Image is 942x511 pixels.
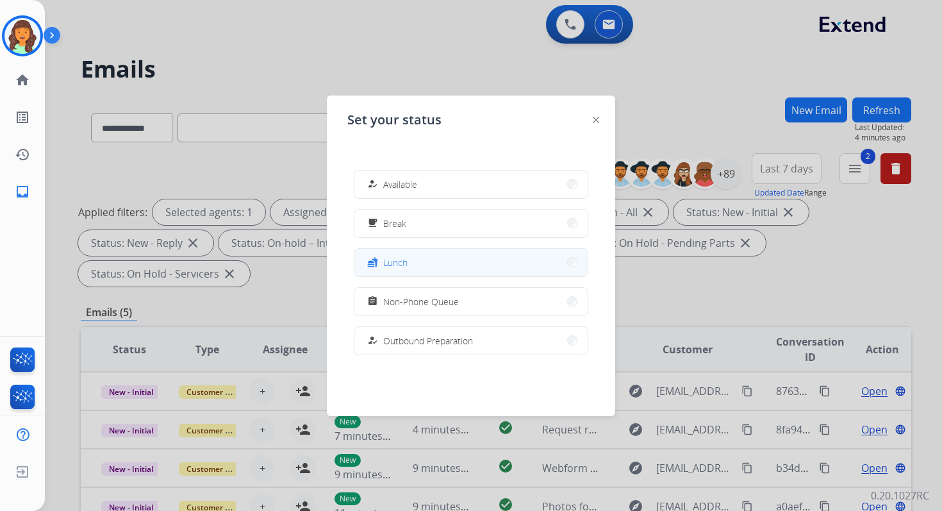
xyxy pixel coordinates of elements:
[593,117,599,123] img: close-button
[15,147,30,162] mat-icon: history
[367,257,378,268] mat-icon: fastfood
[4,18,40,54] img: avatar
[383,178,417,191] span: Available
[383,295,459,308] span: Non-Phone Queue
[15,184,30,199] mat-icon: inbox
[354,210,588,237] button: Break
[383,334,473,348] span: Outbound Preparation
[15,110,30,125] mat-icon: list_alt
[15,72,30,88] mat-icon: home
[871,488,929,503] p: 0.20.1027RC
[367,335,378,346] mat-icon: how_to_reg
[367,179,378,190] mat-icon: how_to_reg
[367,218,378,229] mat-icon: free_breakfast
[367,296,378,307] mat-icon: assignment
[354,249,588,276] button: Lunch
[354,171,588,198] button: Available
[354,327,588,355] button: Outbound Preparation
[383,217,406,230] span: Break
[383,256,408,269] span: Lunch
[347,111,442,129] span: Set your status
[354,288,588,315] button: Non-Phone Queue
